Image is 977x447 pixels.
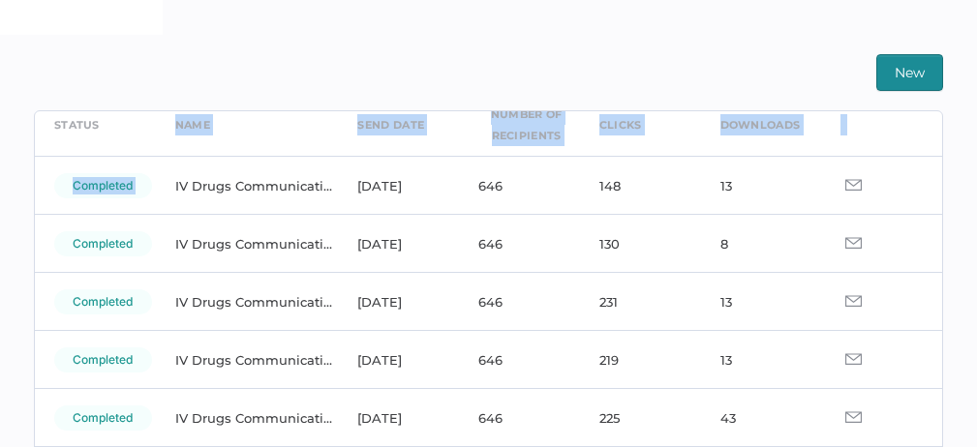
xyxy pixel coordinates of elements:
td: [DATE] [338,331,459,389]
div: downloads [720,114,801,135]
img: email-icon-grey.d9de4670.svg [845,237,862,249]
img: email-icon-grey.d9de4670.svg [845,353,862,365]
div: completed [54,405,152,431]
td: 130 [580,215,701,273]
td: 646 [459,273,580,331]
td: 646 [459,157,580,215]
td: 646 [459,215,580,273]
img: email-icon-grey.d9de4670.svg [845,411,862,423]
button: New [876,54,943,91]
div: send date [357,114,424,135]
td: IV Drugs Communications [156,157,339,215]
td: 231 [580,273,701,331]
img: email-icon-grey.d9de4670.svg [845,295,862,307]
td: 8 [701,215,822,273]
td: 219 [580,331,701,389]
div: completed [54,289,152,314]
div: number of recipients [478,104,574,146]
td: [DATE] [338,389,459,447]
td: [DATE] [338,157,459,215]
td: 13 [701,331,822,389]
td: [DATE] [338,215,459,273]
div: completed [54,231,152,256]
span: New [895,55,925,90]
td: IV Drugs Communications [156,273,339,331]
td: [DATE] [338,273,459,331]
td: IV Drugs Communications [156,215,339,273]
div: status [54,114,100,135]
td: 43 [701,389,822,447]
td: 646 [459,331,580,389]
td: 13 [701,157,822,215]
td: IV Drugs Communications [156,389,339,447]
div: name [175,114,210,135]
td: 646 [459,389,580,447]
div: clicks [599,114,642,135]
td: 13 [701,273,822,331]
img: email-icon-grey.d9de4670.svg [845,179,862,191]
td: 148 [580,157,701,215]
td: 225 [580,389,701,447]
div: completed [54,173,152,198]
td: IV Drugs Communications [156,331,339,389]
div: completed [54,347,152,372]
